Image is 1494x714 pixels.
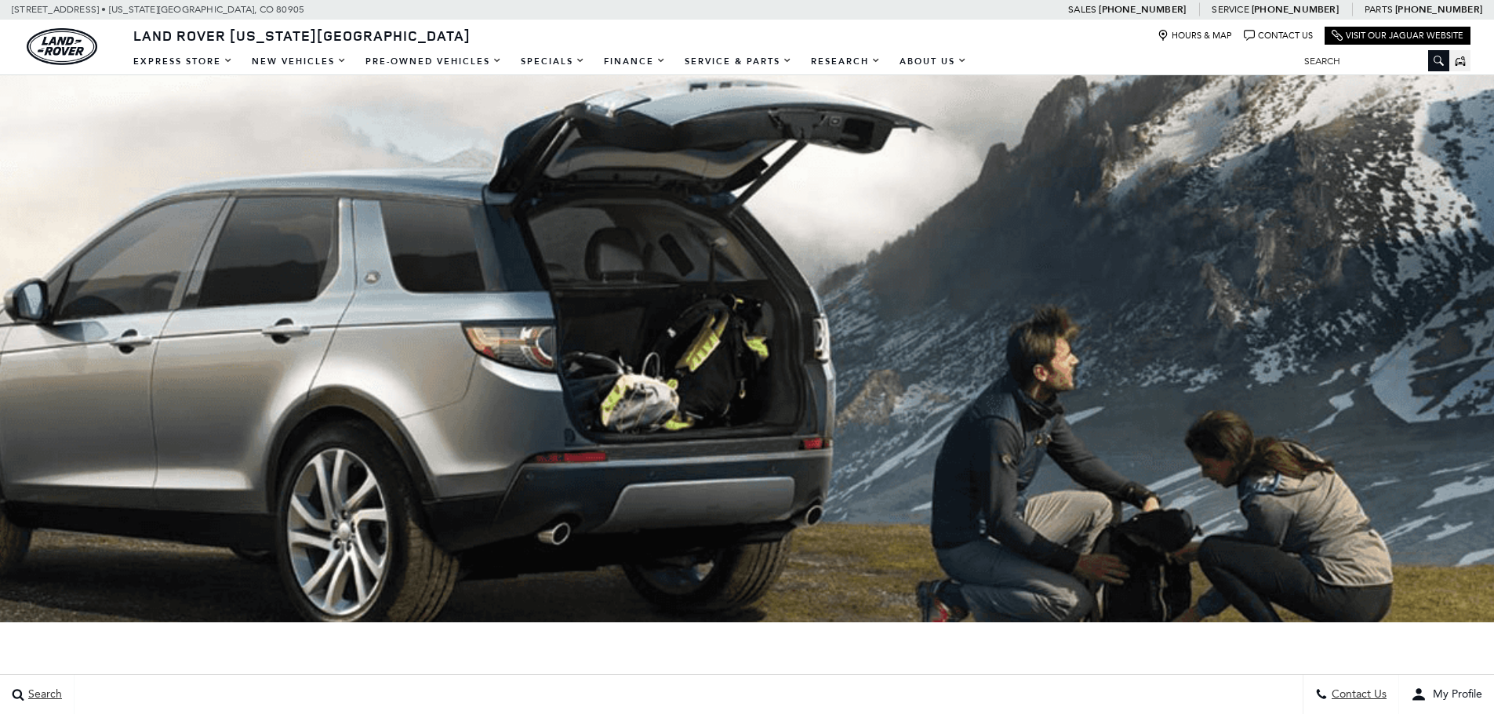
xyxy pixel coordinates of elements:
span: Service [1212,4,1249,15]
a: Pre-Owned Vehicles [356,48,511,75]
a: Service & Parts [675,48,802,75]
img: Land Rover [27,28,97,65]
input: Search [1292,52,1449,71]
h1: About Us [150,668,1345,694]
a: Hours & Map [1158,30,1232,42]
nav: Main Navigation [124,48,976,75]
a: EXPRESS STORE [124,48,242,75]
span: Contact Us [1328,688,1387,701]
a: [PHONE_NUMBER] [1099,3,1186,16]
a: Specials [511,48,594,75]
a: [PHONE_NUMBER] [1252,3,1339,16]
a: land-rover [27,28,97,65]
a: [PHONE_NUMBER] [1395,3,1482,16]
a: Contact Us [1244,30,1313,42]
span: My Profile [1427,688,1482,701]
span: Search [24,688,62,701]
a: Visit Our Jaguar Website [1332,30,1463,42]
a: Finance [594,48,675,75]
span: Land Rover [US_STATE][GEOGRAPHIC_DATA] [133,26,471,45]
span: Sales [1068,4,1096,15]
a: Research [802,48,890,75]
button: user-profile-menu [1399,675,1494,714]
a: [STREET_ADDRESS] • [US_STATE][GEOGRAPHIC_DATA], CO 80905 [12,4,304,15]
a: Land Rover [US_STATE][GEOGRAPHIC_DATA] [124,26,480,45]
span: Parts [1365,4,1393,15]
a: New Vehicles [242,48,356,75]
a: About Us [890,48,976,75]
